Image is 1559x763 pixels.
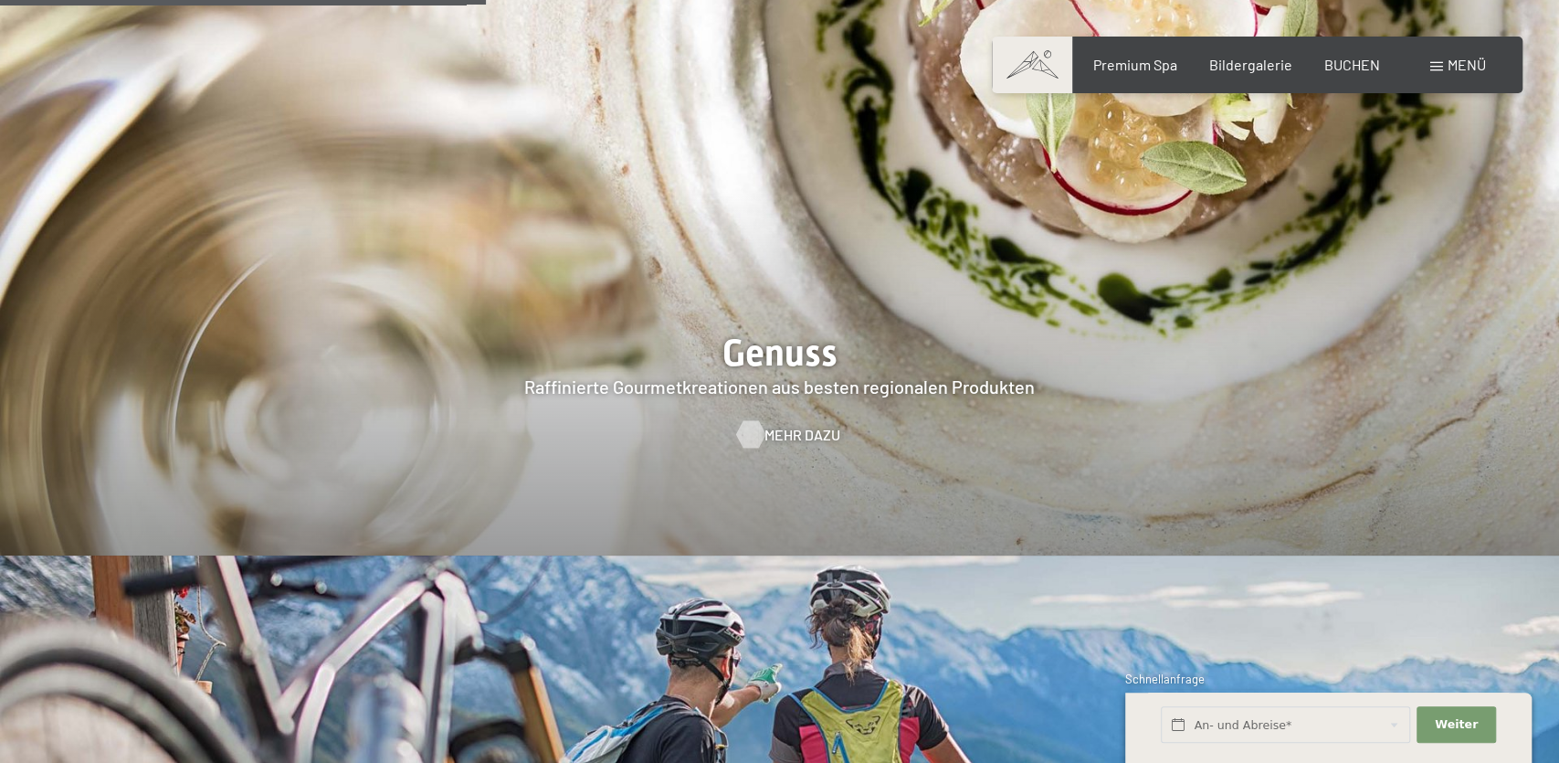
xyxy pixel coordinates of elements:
span: Menü [1448,56,1486,73]
span: Weiter [1435,716,1478,733]
span: Schnellanfrage [1125,672,1205,686]
a: Mehr dazu [737,425,822,445]
span: Mehr dazu [764,425,840,445]
button: Weiter [1417,706,1495,744]
a: BUCHEN [1324,56,1380,73]
a: Premium Spa [1092,56,1176,73]
a: Bildergalerie [1209,56,1292,73]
